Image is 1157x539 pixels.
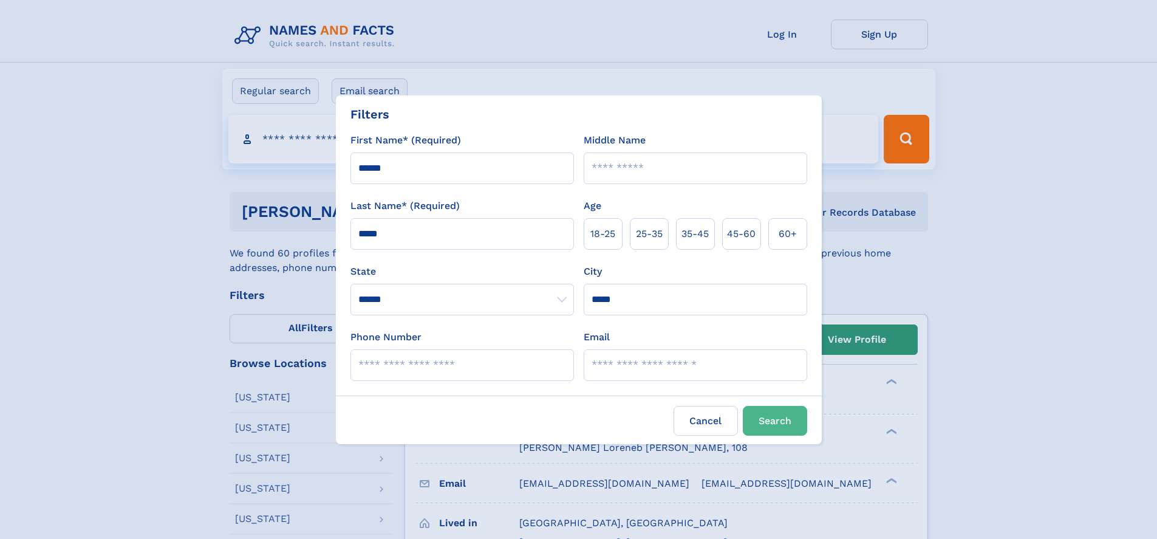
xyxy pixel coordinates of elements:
[350,199,460,213] label: Last Name* (Required)
[584,199,601,213] label: Age
[681,227,709,241] span: 35‑45
[727,227,756,241] span: 45‑60
[674,406,738,436] label: Cancel
[584,133,646,148] label: Middle Name
[350,105,389,123] div: Filters
[584,330,610,345] label: Email
[779,227,797,241] span: 60+
[584,264,602,279] label: City
[350,264,574,279] label: State
[350,133,461,148] label: First Name* (Required)
[350,330,422,345] label: Phone Number
[743,406,807,436] button: Search
[636,227,663,241] span: 25‑35
[590,227,615,241] span: 18‑25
